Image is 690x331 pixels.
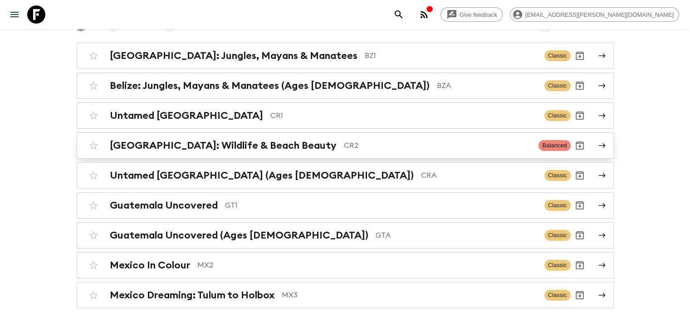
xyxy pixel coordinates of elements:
[571,77,589,95] button: Archive
[421,170,537,181] p: CRA
[110,289,274,301] h2: Mexico Dreaming: Tulum to Holbox
[571,286,589,304] button: Archive
[455,11,502,18] span: Give feedback
[544,110,571,121] span: Classic
[110,200,218,211] h2: Guatemala Uncovered
[77,252,614,278] a: Mexico In ColourMX2ClassicArchive
[571,196,589,214] button: Archive
[270,110,537,121] p: CR1
[437,80,537,91] p: BZA
[571,136,589,155] button: Archive
[544,80,571,91] span: Classic
[544,170,571,181] span: Classic
[571,166,589,185] button: Archive
[197,260,537,271] p: MX2
[77,73,614,99] a: Belize: Jungles, Mayans & Manatees (Ages [DEMOGRAPHIC_DATA])BZAClassicArchive
[77,102,614,129] a: Untamed [GEOGRAPHIC_DATA]CR1ClassicArchive
[5,5,24,24] button: menu
[110,50,357,62] h2: [GEOGRAPHIC_DATA]: Jungles, Mayans & Manatees
[571,226,589,244] button: Archive
[110,259,190,271] h2: Mexico In Colour
[110,80,430,92] h2: Belize: Jungles, Mayans & Manatees (Ages [DEMOGRAPHIC_DATA])
[544,50,571,61] span: Classic
[510,7,679,22] div: [EMAIL_ADDRESS][PERSON_NAME][DOMAIN_NAME]
[544,200,571,211] span: Classic
[77,282,614,308] a: Mexico Dreaming: Tulum to HolboxMX3ClassicArchive
[365,50,537,61] p: BZ1
[282,290,537,301] p: MX3
[376,230,537,241] p: GTA
[544,260,571,271] span: Classic
[110,110,263,122] h2: Untamed [GEOGRAPHIC_DATA]
[571,107,589,125] button: Archive
[538,140,570,151] span: Balanced
[520,11,679,18] span: [EMAIL_ADDRESS][PERSON_NAME][DOMAIN_NAME]
[544,230,571,241] span: Classic
[571,47,589,65] button: Archive
[344,140,532,151] p: CR2
[390,5,408,24] button: search adventures
[77,132,614,159] a: [GEOGRAPHIC_DATA]: Wildlife & Beach BeautyCR2BalancedArchive
[440,7,503,22] a: Give feedback
[110,229,368,241] h2: Guatemala Uncovered (Ages [DEMOGRAPHIC_DATA])
[225,200,537,211] p: GT1
[544,290,571,301] span: Classic
[77,222,614,248] a: Guatemala Uncovered (Ages [DEMOGRAPHIC_DATA])GTAClassicArchive
[571,256,589,274] button: Archive
[77,162,614,189] a: Untamed [GEOGRAPHIC_DATA] (Ages [DEMOGRAPHIC_DATA])CRAClassicArchive
[110,170,414,181] h2: Untamed [GEOGRAPHIC_DATA] (Ages [DEMOGRAPHIC_DATA])
[77,192,614,219] a: Guatemala UncoveredGT1ClassicArchive
[110,140,337,151] h2: [GEOGRAPHIC_DATA]: Wildlife & Beach Beauty
[77,43,614,69] a: [GEOGRAPHIC_DATA]: Jungles, Mayans & ManateesBZ1ClassicArchive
